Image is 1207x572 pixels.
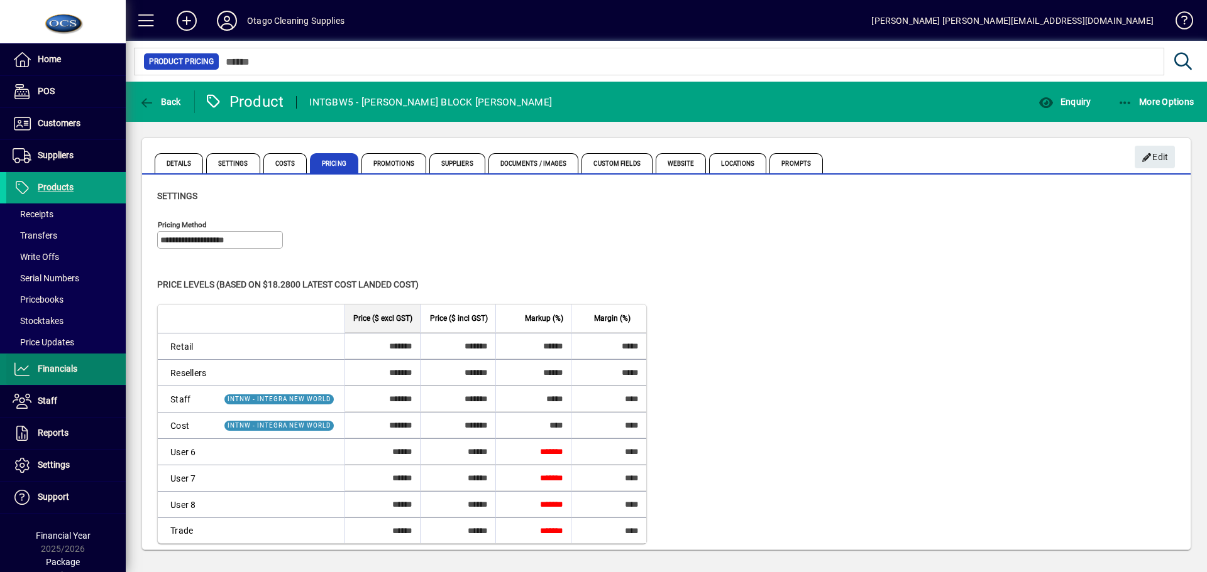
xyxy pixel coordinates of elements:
td: User 7 [158,465,214,491]
td: Retail [158,333,214,359]
span: Serial Numbers [13,273,79,283]
a: POS [6,76,126,107]
span: Settings [157,191,197,201]
a: Stocktakes [6,310,126,332]
td: User 6 [158,438,214,465]
span: Reports [38,428,69,438]
span: Details [155,153,203,173]
a: Staff [6,386,126,417]
span: Support [38,492,69,502]
span: Stocktakes [13,316,63,326]
span: Staff [38,396,57,406]
span: Financial Year [36,531,91,541]
a: Receipts [6,203,126,225]
a: Financials [6,353,126,385]
a: Home [6,44,126,75]
span: Documents / Images [488,153,579,173]
span: Price Updates [13,337,74,347]
span: Locations [709,153,766,173]
span: Suppliers [429,153,485,173]
td: User 8 [158,491,214,517]
button: Back [136,90,184,113]
div: Otago Cleaning Supplies [247,11,344,31]
span: Transfers [13,230,57,240]
mat-label: Pricing method [158,220,207,229]
span: Home [38,54,61,64]
span: Markup (%) [525,311,563,325]
span: More Options [1118,97,1194,107]
span: Customers [38,118,80,128]
button: Edit [1135,146,1175,168]
button: Add [167,9,207,32]
a: Knowledge Base [1166,3,1191,43]
button: Enquiry [1035,90,1094,113]
a: Serial Numbers [6,267,126,289]
span: Price levels (based on $18.2800 Latest cost landed cost) [157,279,419,289]
span: Products [38,182,74,192]
div: Product [204,92,284,112]
td: Resellers [158,359,214,386]
div: [PERSON_NAME] [PERSON_NAME][EMAIL_ADDRESS][DOMAIN_NAME] [871,11,1154,31]
a: Suppliers [6,140,126,171]
span: Back [139,97,181,107]
span: Prompts [769,153,823,173]
button: More Options [1115,90,1198,113]
span: Pricebooks [13,294,63,305]
span: Website [656,153,707,173]
span: Settings [206,153,260,173]
div: INTGBW5 - [PERSON_NAME] BLOCK [PERSON_NAME] [309,92,552,112]
td: Staff [158,386,214,412]
a: Reports [6,418,126,449]
span: Price ($ incl GST) [430,311,488,325]
button: Profile [207,9,247,32]
span: Product Pricing [149,55,214,68]
td: Trade [158,517,214,543]
span: Custom Fields [581,153,652,173]
span: INTNW - INTEGRA NEW WORLD [228,396,331,402]
span: Promotions [361,153,426,173]
span: INTNW - INTEGRA NEW WORLD [228,422,331,429]
a: Support [6,482,126,513]
span: Margin (%) [594,311,631,325]
a: Transfers [6,225,126,246]
a: Write Offs [6,246,126,267]
span: Receipts [13,209,53,219]
a: Customers [6,108,126,139]
span: Write Offs [13,252,59,262]
td: Cost [158,412,214,438]
app-page-header-button: Back [126,90,195,113]
a: Settings [6,450,126,481]
span: Price ($ excl GST) [353,311,412,325]
span: Edit [1142,147,1169,168]
span: Costs [263,153,307,173]
span: Package [46,557,80,567]
span: POS [38,86,55,96]
span: Financials [38,364,77,374]
a: Pricebooks [6,289,126,310]
a: Price Updates [6,332,126,353]
span: Suppliers [38,150,74,160]
span: Enquiry [1039,97,1091,107]
span: Pricing [310,153,358,173]
span: Settings [38,460,70,470]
